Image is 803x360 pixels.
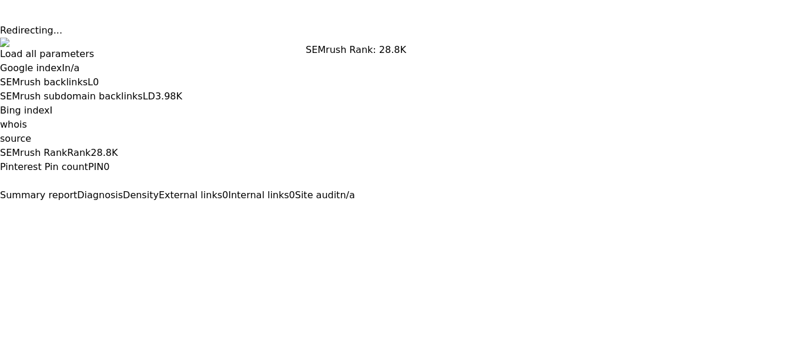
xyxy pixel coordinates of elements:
[123,189,159,201] span: Density
[62,62,65,74] span: I
[295,189,355,201] a: Site auditn/a
[65,62,79,74] a: n/a
[143,91,155,102] span: LD
[91,147,118,158] a: 28.8K
[295,189,340,201] span: Site audit
[222,189,228,201] span: 0
[103,161,109,172] a: 0
[77,189,123,201] span: Diagnosis
[50,105,53,116] span: I
[340,189,354,201] span: n/a
[159,189,222,201] span: External links
[67,147,91,158] span: Rank
[289,189,295,201] span: 0
[155,91,182,102] a: 3.98K
[306,43,406,57] div: SEMrush Rank: 28.8K
[93,76,99,88] a: 0
[88,161,103,172] span: PIN
[228,189,289,201] span: Internal links
[88,76,93,88] span: L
